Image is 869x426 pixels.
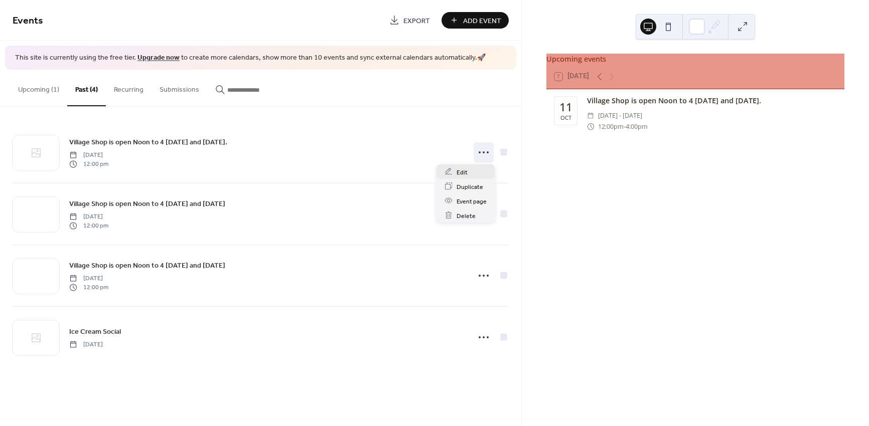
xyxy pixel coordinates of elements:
[457,210,476,221] span: Delete
[69,198,225,209] span: Village Shop is open Noon to 4 [DATE] and [DATE]
[69,283,108,292] span: 12:00 pm
[587,95,836,106] div: Village Shop is open Noon to 4 [DATE] and [DATE].
[106,70,152,105] button: Recurring
[598,110,642,121] span: [DATE] - [DATE]
[69,212,108,221] span: [DATE]
[463,16,501,26] span: Add Event
[137,51,180,65] a: Upgrade now
[69,198,225,209] a: Village Shop is open Noon to 4 [DATE] and [DATE]
[587,121,594,132] div: ​
[152,70,207,105] button: Submissions
[69,326,121,337] span: Ice Cream Social
[559,102,572,113] div: 11
[587,110,594,121] div: ​
[626,121,648,132] span: 4:00pm
[457,181,483,192] span: Duplicate
[457,167,468,177] span: Edit
[69,137,227,147] span: Village Shop is open Noon to 4 [DATE] and [DATE].
[69,274,108,283] span: [DATE]
[69,150,108,159] span: [DATE]
[382,12,438,29] a: Export
[67,70,106,106] button: Past (4)
[69,326,121,337] a: Ice Cream Social
[69,136,227,148] a: Village Shop is open Noon to 4 [DATE] and [DATE].
[69,160,108,169] span: 12:00 pm
[13,11,43,31] span: Events
[560,115,571,120] div: Oct
[624,121,626,132] span: -
[15,53,486,63] span: This site is currently using the free tier. to create more calendars, show more than 10 events an...
[442,12,509,29] button: Add Event
[457,196,487,206] span: Event page
[403,16,430,26] span: Export
[546,54,844,65] div: Upcoming events
[69,260,225,271] a: Village Shop is open Noon to 4 [DATE] and [DATE]
[69,222,108,231] span: 12:00 pm
[598,121,624,132] span: 12:00pm
[10,70,67,105] button: Upcoming (1)
[69,340,103,349] span: [DATE]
